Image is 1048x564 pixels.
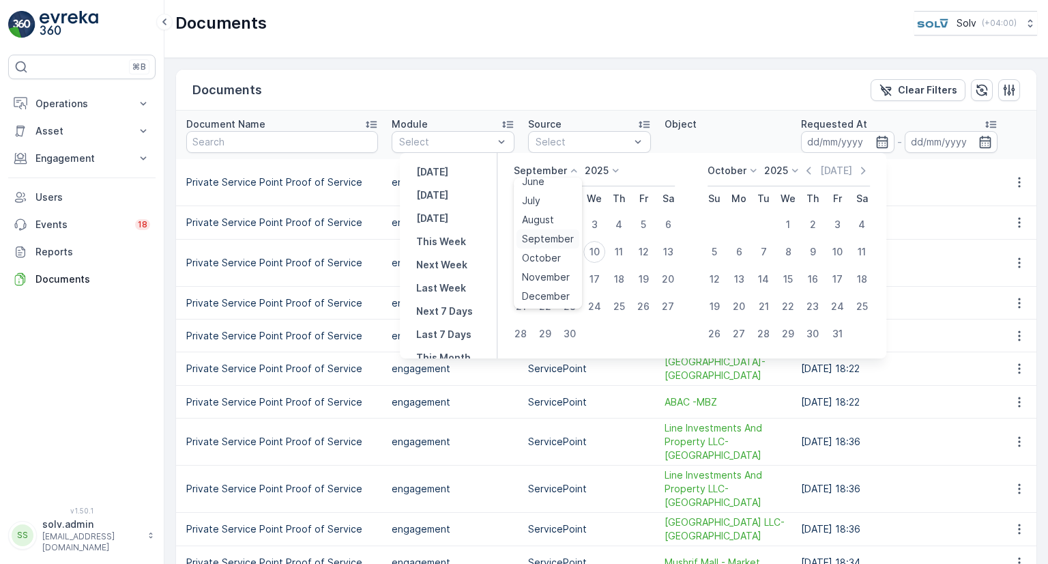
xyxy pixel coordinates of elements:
div: 29 [777,323,799,345]
div: 18 [851,268,873,290]
p: Next Week [416,258,467,272]
p: ServicePoint [528,362,651,376]
th: Monday [727,186,751,211]
div: 26 [703,323,725,345]
div: 28 [510,323,532,345]
span: November [522,270,570,284]
td: [DATE] 18:23 [794,206,1004,240]
p: 18 [138,219,147,230]
div: 18 [608,268,630,290]
td: [DATE] 18:36 [794,466,1004,513]
div: 19 [703,296,725,318]
div: 25 [851,296,873,318]
p: 2025 [764,164,788,178]
div: 14 [510,268,532,290]
input: dd/mm/yyyy [905,131,998,153]
p: Documents [35,272,150,286]
button: This Week [411,234,471,250]
a: Abu Dhabi Trade Center-Abu Dhabi Mall [665,355,787,382]
a: Events18 [8,211,156,238]
p: Last 7 Days [416,328,471,341]
a: Al Marina Trade Center LLC-Marina Mall [665,516,787,543]
div: 28 [753,323,774,345]
th: Sunday [702,186,727,211]
p: Users [35,191,150,204]
p: ⌘B [132,61,146,72]
th: Thursday [800,186,825,211]
td: [DATE] 18:22 [794,287,1004,320]
a: Reports [8,238,156,266]
td: [DATE] 18:23 [794,159,1004,206]
p: engagement [392,522,514,536]
th: Thursday [607,186,631,211]
td: [DATE] 18:36 [794,513,1004,546]
p: This Month [416,351,471,365]
div: 3 [583,214,605,236]
div: 29 [534,323,556,345]
p: Private Service Point Proof of Service [186,482,378,496]
div: 22 [777,296,799,318]
td: [DATE] 18:36 [794,419,1004,466]
span: v 1.50.1 [8,507,156,515]
p: ServicePoint [528,522,651,536]
p: solv.admin [42,518,141,531]
p: Engagement [35,152,128,165]
p: ServicePoint [528,482,651,496]
p: engagement [392,435,514,449]
p: ServicePoint [528,435,651,449]
div: 7 [510,241,532,263]
p: engagement [392,395,514,409]
th: Friday [825,186,849,211]
button: SSsolv.admin[EMAIL_ADDRESS][DOMAIN_NAME] [8,518,156,553]
span: August [522,213,554,227]
p: Select [399,135,493,149]
th: Friday [631,186,656,211]
p: Private Service Point Proof of Service [186,362,378,376]
p: [DATE] [416,165,448,179]
span: October [522,251,561,265]
p: Clear Filters [898,83,957,97]
div: 16 [802,268,824,290]
p: engagement [392,256,514,270]
th: Wednesday [582,186,607,211]
p: Private Service Point Proof of Service [186,175,378,189]
div: 4 [608,214,630,236]
img: logo [8,11,35,38]
p: Documents [175,12,267,34]
p: Select [536,135,630,149]
p: Private Service Point Proof of Service [186,256,378,270]
p: Asset [35,124,128,138]
p: engagement [392,296,514,310]
img: logo_light-DOdMpM7g.png [40,11,98,38]
p: Reports [35,245,150,259]
div: 15 [777,268,799,290]
p: [EMAIL_ADDRESS][DOMAIN_NAME] [42,531,141,553]
input: Search [186,131,378,153]
p: [DATE] [416,212,448,225]
p: Operations [35,97,128,111]
p: ServicePoint [528,395,651,409]
div: 5 [632,214,654,236]
p: Object [665,117,697,131]
button: Clear Filters [871,79,965,101]
a: Documents [8,266,156,293]
p: Document Name [186,117,265,131]
div: 4 [851,214,873,236]
p: September [514,164,567,178]
p: - [897,134,902,150]
a: Line Investments And Property LLC-Mushrif Mall [665,421,787,462]
div: 20 [728,296,750,318]
p: [DATE] [820,164,852,178]
div: 11 [851,241,873,263]
div: 7 [753,241,774,263]
td: [DATE] 18:22 [794,352,1004,386]
span: [GEOGRAPHIC_DATA] LLC-[GEOGRAPHIC_DATA] [665,516,787,543]
button: Yesterday [411,164,454,180]
button: Asset [8,117,156,145]
div: 21 [510,296,532,318]
div: 13 [657,241,679,263]
ul: Menu [514,178,582,309]
span: September [522,232,574,246]
div: 21 [753,296,774,318]
span: [GEOGRAPHIC_DATA]-[GEOGRAPHIC_DATA] [665,355,787,382]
